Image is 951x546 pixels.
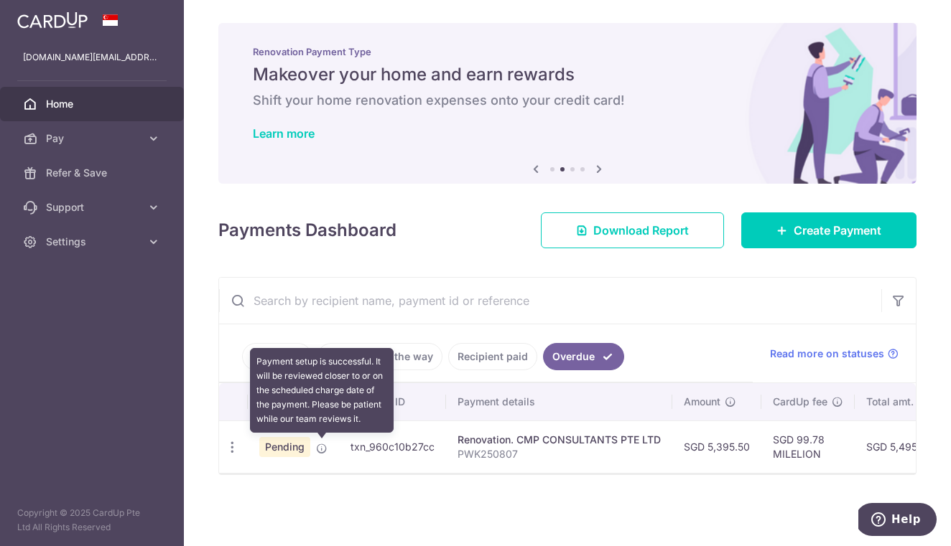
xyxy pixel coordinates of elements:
span: Read more on statuses [770,347,884,361]
span: CardUp fee [773,395,827,409]
td: txn_960c10b27cc [339,420,446,473]
span: Create Payment [794,222,881,239]
a: Upcoming [242,343,312,370]
div: Payment setup is successful. It will be reviewed closer to or on the scheduled charge date of the... [250,348,394,433]
td: SGD 5,395.50 [672,420,761,473]
p: Renovation Payment Type [253,46,882,57]
span: Download Report [593,222,689,239]
td: SGD 5,495.28 [855,420,945,473]
th: Payment details [446,383,672,420]
span: Pending [259,437,310,457]
a: Create Payment [741,212,917,248]
input: Search by recipient name, payment id or reference [219,278,881,324]
span: Home [46,97,141,111]
img: Renovation banner [218,23,917,184]
span: Settings [46,235,141,249]
a: Download Report [541,212,724,248]
a: Read more on statuses [770,347,899,361]
span: Pay [46,131,141,146]
span: Total amt. [866,395,914,409]
p: [DOMAIN_NAME][EMAIL_ADDRESS][DOMAIN_NAME] [23,50,161,65]
a: Recipient paid [448,343,537,370]
div: Renovation. CMP CONSULTANTS PTE LTD [458,433,661,447]
span: Amount [684,395,720,409]
h4: Payments Dashboard [218,217,396,243]
td: SGD 99.78 MILELION [761,420,855,473]
img: CardUp [17,11,88,29]
h6: Shift your home renovation expenses onto your credit card! [253,92,882,109]
a: Overdue [543,343,624,370]
p: PWK250807 [458,447,661,461]
span: Refer & Save [46,166,141,180]
h5: Makeover your home and earn rewards [253,63,882,86]
a: Learn more [253,126,315,141]
iframe: Opens a widget where you can find more information [858,503,937,539]
span: Support [46,200,141,215]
